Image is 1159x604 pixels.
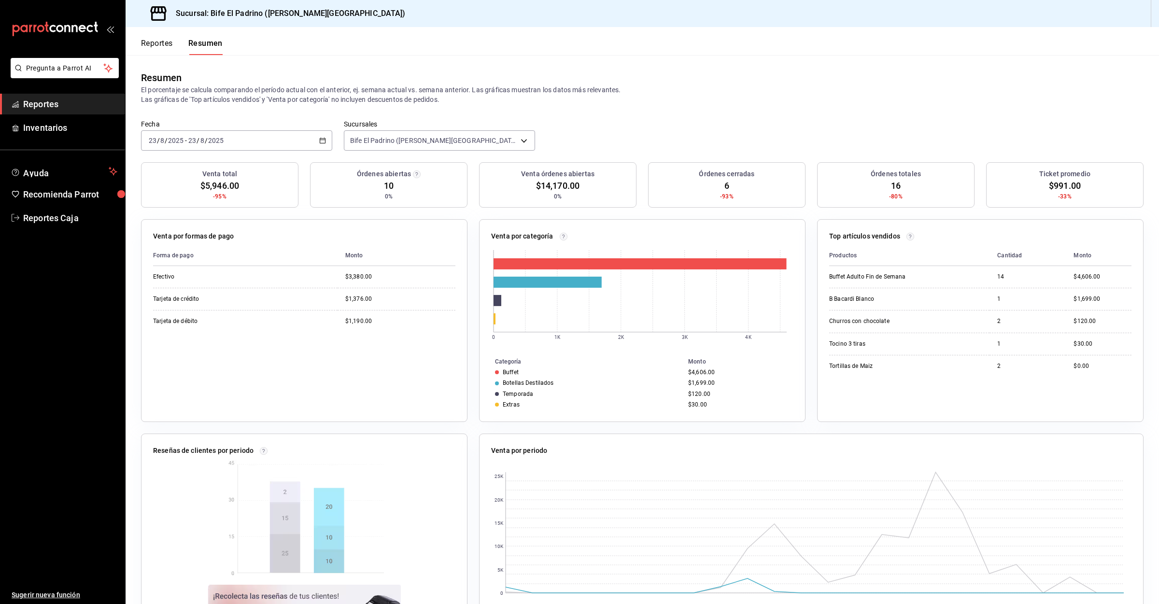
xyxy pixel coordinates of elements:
div: Extras [503,401,520,408]
span: $14,170.00 [536,179,579,192]
div: Botellas Destilados [503,379,553,386]
div: $0.00 [1074,362,1131,370]
span: 16 [891,179,901,192]
h3: Ticket promedio [1039,169,1090,179]
span: Sugerir nueva función [12,590,117,600]
span: -33% [1058,192,1072,201]
p: Top artículos vendidos [829,231,900,241]
span: Ayuda [23,166,105,177]
div: 14 [997,273,1058,281]
span: -95% [213,192,226,201]
span: Reportes [23,98,117,111]
div: $120.00 [688,391,790,397]
span: Inventarios [23,121,117,134]
label: Sucursales [344,121,535,127]
div: $1,699.00 [1074,295,1131,303]
div: $120.00 [1074,317,1131,325]
text: 3K [682,335,688,340]
div: Temporada [503,391,533,397]
h3: Sucursal: Bife El Padrino ([PERSON_NAME][GEOGRAPHIC_DATA]) [168,8,406,19]
div: 1 [997,340,1058,348]
span: 6 [724,179,729,192]
p: Reseñas de clientes por periodo [153,446,254,456]
text: 4K [746,335,752,340]
div: $1,699.00 [688,379,790,386]
span: 0% [385,192,393,201]
p: Venta por formas de pago [153,231,234,241]
span: Pregunta a Parrot AI [26,63,104,73]
div: $1,190.00 [345,317,455,325]
input: -- [188,137,197,144]
div: $1,376.00 [345,295,455,303]
div: 1 [997,295,1058,303]
text: 5K [497,567,504,573]
h3: Órdenes totales [871,169,921,179]
div: B Bacardi Blanco [829,295,926,303]
h3: Venta total [202,169,237,179]
div: Buffet [503,369,519,376]
span: -80% [889,192,903,201]
span: Reportes Caja [23,211,117,225]
span: $5,946.00 [200,179,239,192]
div: Efectivo [153,273,250,281]
div: navigation tabs [141,39,223,55]
input: ---- [168,137,184,144]
input: -- [148,137,157,144]
span: 0% [554,192,562,201]
text: 1K [554,335,561,340]
span: Recomienda Parrot [23,188,117,201]
div: Tocino 3 tiras [829,340,926,348]
h3: Órdenes abiertas [357,169,411,179]
div: Churros con chocolate [829,317,926,325]
div: $30.00 [1074,340,1131,348]
div: Tortillas de Maiz [829,362,926,370]
th: Productos [829,245,989,266]
h3: Venta órdenes abiertas [521,169,594,179]
text: 0 [500,590,503,596]
label: Fecha [141,121,332,127]
div: $4,606.00 [688,369,790,376]
span: / [197,137,199,144]
p: Venta por periodo [491,446,547,456]
button: Pregunta a Parrot AI [11,58,119,78]
div: 2 [997,317,1058,325]
h3: Órdenes cerradas [699,169,754,179]
text: 25K [495,474,504,479]
span: -93% [720,192,734,201]
div: Resumen [141,70,182,85]
input: ---- [208,137,224,144]
button: Reportes [141,39,173,55]
div: $4,606.00 [1074,273,1131,281]
span: / [165,137,168,144]
input: -- [200,137,205,144]
div: Tarjeta de débito [153,317,250,325]
th: Monto [1066,245,1131,266]
p: Venta por categoría [491,231,553,241]
input: -- [160,137,165,144]
span: 10 [384,179,394,192]
button: open_drawer_menu [106,25,114,33]
span: / [157,137,160,144]
p: El porcentaje se calcula comparando el período actual con el anterior, ej. semana actual vs. sema... [141,85,1144,104]
text: 20K [495,497,504,503]
text: 15K [495,520,504,526]
span: - [185,137,187,144]
div: $30.00 [688,401,790,408]
th: Categoría [480,356,684,367]
span: / [205,137,208,144]
button: Resumen [188,39,223,55]
text: 2K [618,335,624,340]
div: Tarjeta de crédito [153,295,250,303]
text: 10K [495,544,504,549]
div: $3,380.00 [345,273,455,281]
th: Forma de pago [153,245,338,266]
div: Buffet Adulto Fin de Semana [829,273,926,281]
span: Bife El Padrino ([PERSON_NAME][GEOGRAPHIC_DATA]) [350,136,517,145]
div: 2 [997,362,1058,370]
th: Cantidad [989,245,1066,266]
text: 0 [492,335,495,340]
th: Monto [338,245,455,266]
th: Monto [684,356,805,367]
a: Pregunta a Parrot AI [7,70,119,80]
span: $991.00 [1049,179,1081,192]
